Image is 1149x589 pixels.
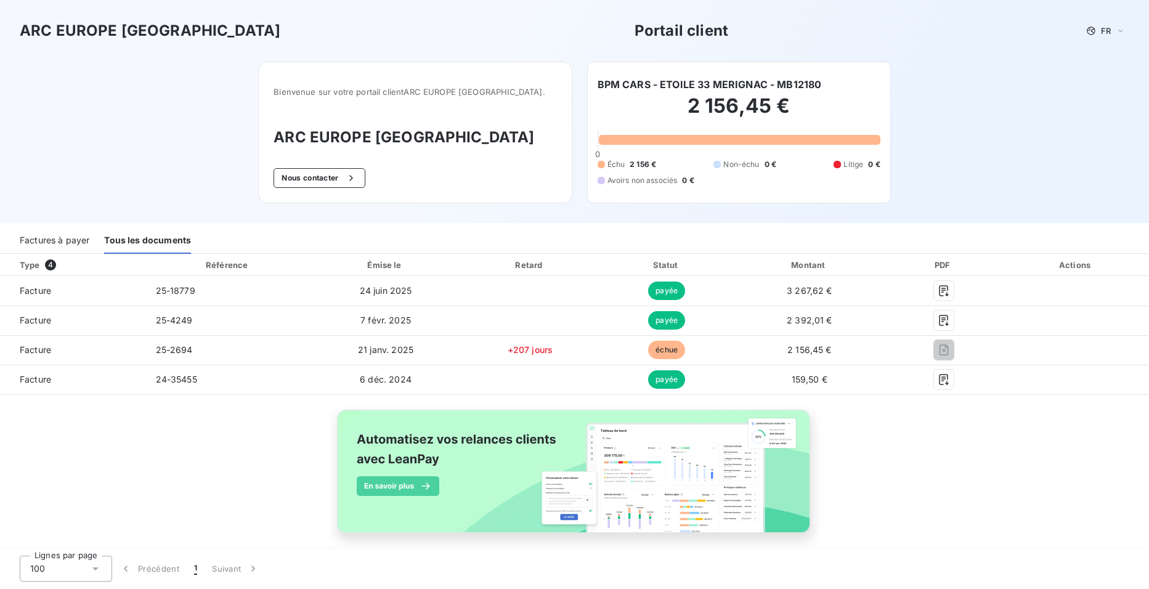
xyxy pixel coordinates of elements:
span: échue [648,341,685,359]
span: 0 € [765,159,776,170]
span: 0 [595,149,600,159]
span: 25-4249 [156,315,193,325]
h3: ARC EUROPE [GEOGRAPHIC_DATA] [20,20,280,42]
span: 2 392,01 € [787,315,832,325]
h3: ARC EUROPE [GEOGRAPHIC_DATA] [274,126,556,148]
button: 1 [187,556,205,582]
span: 0 € [868,159,880,170]
span: payée [648,311,685,330]
div: Retard [463,259,596,271]
span: 1 [194,563,197,575]
div: Tous les documents [104,228,191,254]
span: 6 déc. 2024 [360,374,412,384]
span: payée [648,370,685,389]
h6: BPM CARS - ETOILE 33 MERIGNAC - MB12180 [598,77,822,92]
span: 2 156 € [630,159,656,170]
span: Facture [10,373,136,386]
button: Précédent [112,556,187,582]
span: payée [648,282,685,300]
div: Statut [602,259,732,271]
span: 24 juin 2025 [360,285,412,296]
span: Litige [843,159,863,170]
span: 7 févr. 2025 [360,315,411,325]
span: 3 267,62 € [787,285,832,296]
span: Facture [10,285,136,297]
span: 100 [30,563,45,575]
button: Suivant [205,556,267,582]
button: Nous contacter [274,168,365,188]
div: Montant [737,259,882,271]
span: Non-échu [723,159,759,170]
span: Bienvenue sur votre portail client ARC EUROPE [GEOGRAPHIC_DATA] . [274,87,556,97]
span: Facture [10,344,136,356]
span: FR [1101,26,1111,36]
img: banner [326,402,824,554]
span: 25-18779 [156,285,195,296]
span: Avoirs non associés [607,175,678,186]
div: Émise le [313,259,458,271]
h3: Portail client [635,20,728,42]
span: 4 [45,259,56,270]
span: Échu [607,159,625,170]
span: +207 jours [508,344,553,355]
div: Factures à payer [20,228,89,254]
span: 2 156,45 € [787,344,832,355]
span: 21 janv. 2025 [358,344,413,355]
span: Facture [10,314,136,327]
div: Type [12,259,144,271]
h2: 2 156,45 € [598,94,880,131]
span: 0 € [682,175,694,186]
span: 25-2694 [156,344,193,355]
div: PDF [887,259,1001,271]
span: 24-35455 [156,374,197,384]
div: Référence [206,260,248,270]
span: 159,50 € [792,374,827,384]
div: Actions [1005,259,1147,271]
